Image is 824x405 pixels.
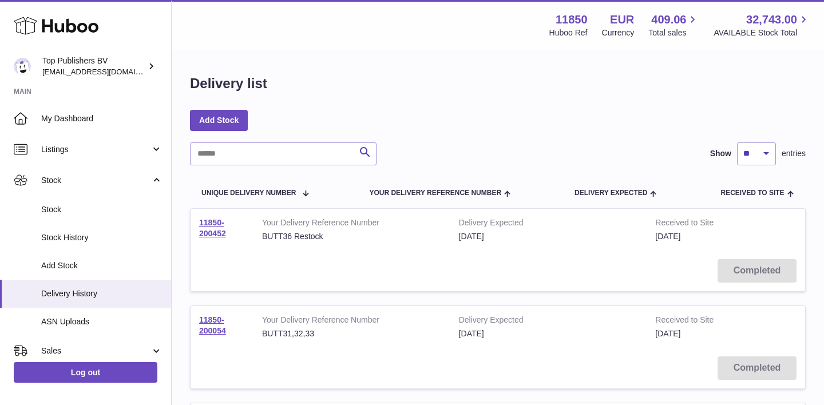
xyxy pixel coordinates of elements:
[41,346,150,356] span: Sales
[655,329,680,338] span: [DATE]
[648,12,699,38] a: 409.06 Total sales
[369,189,501,197] span: Your Delivery Reference Number
[42,55,145,77] div: Top Publishers BV
[782,148,806,159] span: entries
[720,189,784,197] span: Received to Site
[714,12,810,38] a: 32,743.00 AVAILABLE Stock Total
[710,148,731,159] label: Show
[262,328,442,339] div: BUTT31,32,33
[651,12,686,27] span: 409.06
[262,217,442,231] strong: Your Delivery Reference Number
[262,315,442,328] strong: Your Delivery Reference Number
[746,12,797,27] span: 32,743.00
[201,189,296,197] span: Unique Delivery Number
[459,231,639,242] div: [DATE]
[41,113,163,124] span: My Dashboard
[575,189,647,197] span: Delivery Expected
[42,67,168,76] span: [EMAIL_ADDRESS][DOMAIN_NAME]
[655,232,680,241] span: [DATE]
[459,328,639,339] div: [DATE]
[199,315,226,335] a: 11850-200054
[262,231,442,242] div: BUTT36 Restock
[199,218,226,238] a: 11850-200452
[459,315,639,328] strong: Delivery Expected
[655,315,748,328] strong: Received to Site
[41,175,150,186] span: Stock
[190,110,248,130] a: Add Stock
[459,217,639,231] strong: Delivery Expected
[610,12,634,27] strong: EUR
[41,144,150,155] span: Listings
[41,260,163,271] span: Add Stock
[714,27,810,38] span: AVAILABLE Stock Total
[14,58,31,75] img: accounts@fantasticman.com
[602,27,635,38] div: Currency
[41,204,163,215] span: Stock
[14,362,157,383] a: Log out
[190,74,267,93] h1: Delivery list
[41,232,163,243] span: Stock History
[556,12,588,27] strong: 11850
[655,217,748,231] strong: Received to Site
[41,288,163,299] span: Delivery History
[648,27,699,38] span: Total sales
[41,316,163,327] span: ASN Uploads
[549,27,588,38] div: Huboo Ref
